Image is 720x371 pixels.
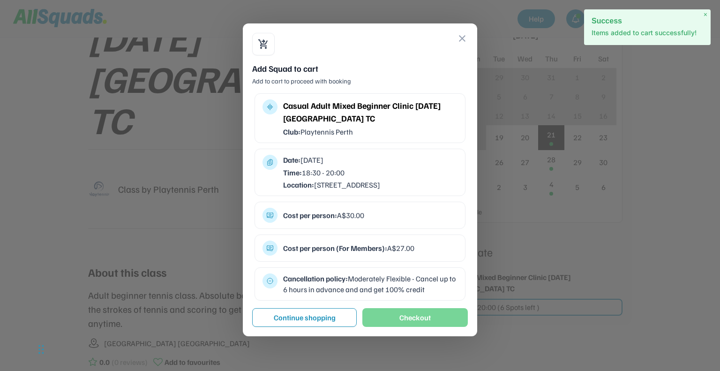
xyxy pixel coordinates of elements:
div: Add Squad to cart [252,63,468,75]
strong: Location: [283,180,314,189]
p: Items added to cart successfully! [592,28,703,38]
div: 18:30 - 20:00 [283,167,457,178]
div: Casual Adult Mixed Beginner Clinic [DATE] [GEOGRAPHIC_DATA] TC [283,99,457,125]
strong: Cost per person (For Members): [283,243,387,253]
div: A$27.00 [283,243,457,253]
div: Playtennis Perth [283,127,457,137]
div: A$30.00 [283,210,457,220]
strong: Club: [283,127,300,136]
span: × [704,11,707,19]
strong: Time: [283,168,302,177]
button: shopping_cart_checkout [258,38,269,50]
button: close [457,33,468,44]
div: [DATE] [283,155,457,165]
strong: Cost per person: [283,211,337,220]
button: multitrack_audio [266,103,274,111]
h2: Success [592,17,703,25]
div: [STREET_ADDRESS] [283,180,457,190]
strong: Date: [283,155,300,165]
strong: Cancellation policy: [283,274,348,283]
button: Continue shopping [252,308,357,327]
button: Checkout [362,308,468,327]
div: Moderately Flexible - Cancel up to 6 hours in advance and and get 100% credit [283,273,457,295]
div: Add to cart to proceed with booking [252,76,468,86]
